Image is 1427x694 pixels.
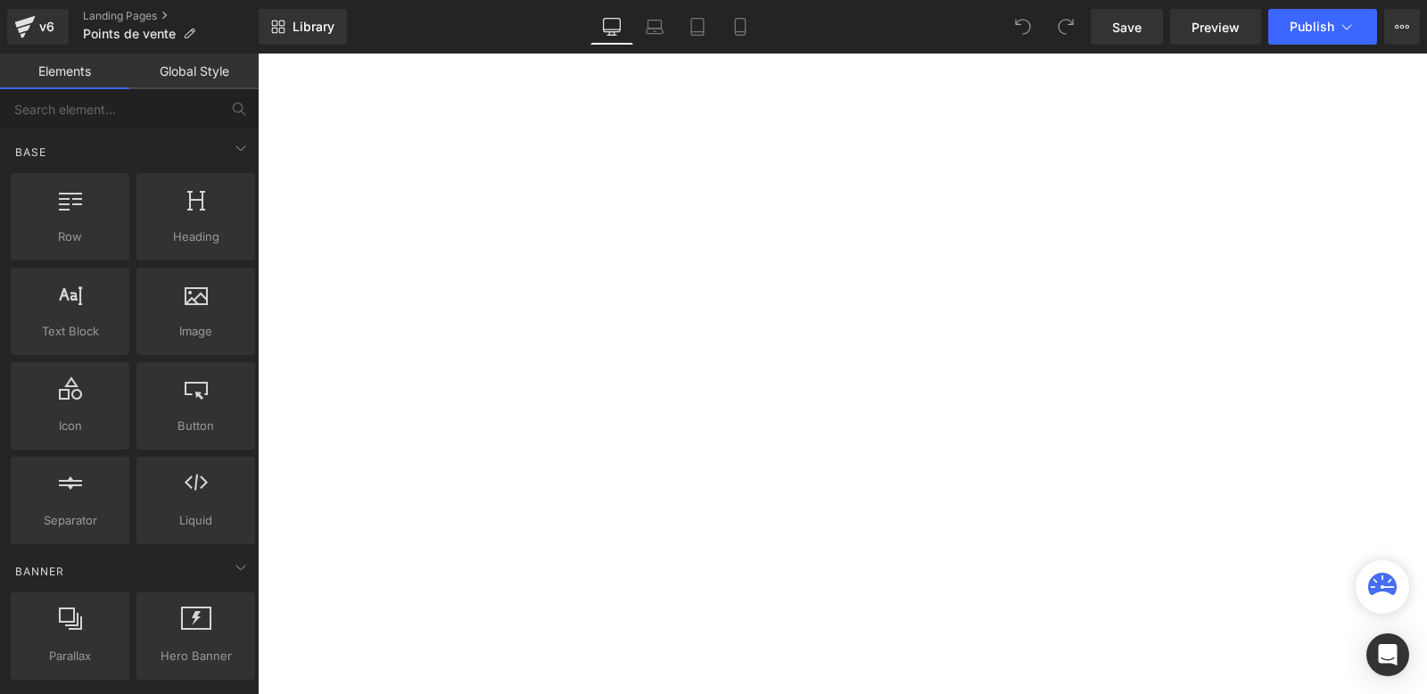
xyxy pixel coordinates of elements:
[16,511,124,530] span: Separator
[590,9,633,45] a: Desktop
[676,9,719,45] a: Tablet
[142,511,250,530] span: Liquid
[16,647,124,665] span: Parallax
[83,9,259,23] a: Landing Pages
[142,647,250,665] span: Hero Banner
[1112,18,1142,37] span: Save
[719,9,762,45] a: Mobile
[1290,20,1334,34] span: Publish
[293,19,334,35] span: Library
[13,144,48,161] span: Base
[1048,9,1084,45] button: Redo
[142,322,250,341] span: Image
[1005,9,1041,45] button: Undo
[129,54,259,89] a: Global Style
[7,9,69,45] a: v6
[1268,9,1377,45] button: Publish
[633,9,676,45] a: Laptop
[142,227,250,246] span: Heading
[16,417,124,435] span: Icon
[13,563,66,580] span: Banner
[259,9,347,45] a: New Library
[1192,18,1240,37] span: Preview
[142,417,250,435] span: Button
[16,322,124,341] span: Text Block
[1366,633,1409,676] div: Open Intercom Messenger
[83,27,176,41] span: Points de vente
[1170,9,1261,45] a: Preview
[16,227,124,246] span: Row
[1384,9,1420,45] button: More
[36,15,58,38] div: v6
